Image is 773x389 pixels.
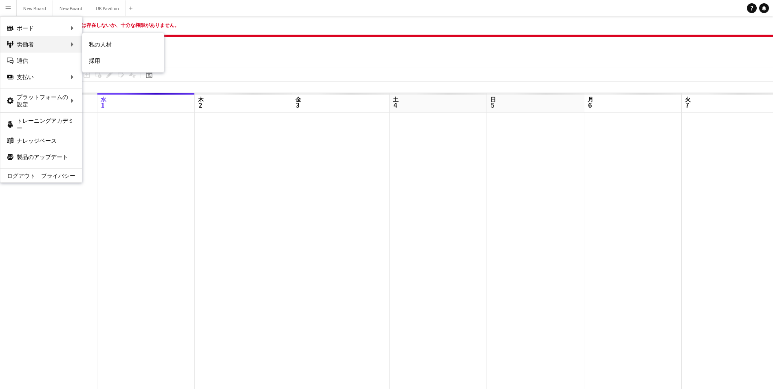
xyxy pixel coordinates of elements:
a: 採用 [82,53,164,69]
a: トレーニングアカデミー [0,116,82,133]
span: 日 [490,96,496,103]
button: New Board [17,0,53,16]
span: 1 [99,100,106,110]
span: 7 [684,100,691,110]
a: プライバシー [41,172,82,179]
span: 5 [489,100,496,110]
span: 2 [197,100,204,110]
div: プラットフォームの設定 [0,93,82,109]
button: New Board [53,0,89,16]
span: 金 [295,96,301,103]
a: ナレッジベース [0,133,82,149]
span: 6 [586,100,593,110]
a: 通信 [0,53,82,69]
span: 木 [198,96,204,103]
a: 製品のアップデート [0,149,82,165]
div: 労働者 [0,36,82,53]
span: 4 [392,100,399,110]
span: 火 [685,96,691,103]
a: 私の人材 [82,36,164,53]
div: ボード [0,20,82,36]
span: 水 [101,96,106,103]
button: UK Pavilion [89,0,126,16]
span: 土 [393,96,399,103]
span: 月 [588,96,593,103]
span: 3 [294,100,301,110]
a: ログアウト [0,172,35,179]
div: 支払い [0,69,82,85]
